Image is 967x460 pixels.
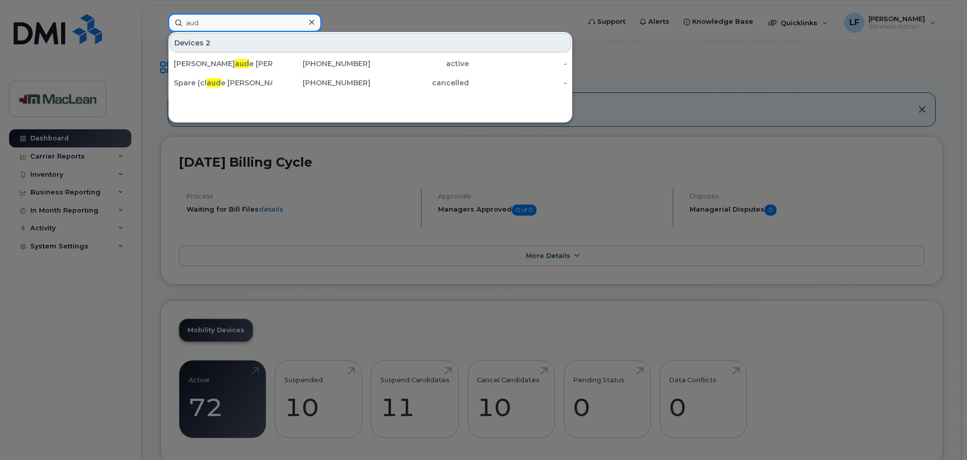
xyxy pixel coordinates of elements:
[170,55,571,73] a: [PERSON_NAME]aude [PERSON_NAME] S14902[PHONE_NUMBER]active-
[174,59,272,69] div: [PERSON_NAME] e [PERSON_NAME] S14902
[272,59,371,69] div: [PHONE_NUMBER]
[170,74,571,92] a: Spare (claude [PERSON_NAME]) T10056[PHONE_NUMBER]cancelled-
[370,59,469,69] div: active
[272,78,371,88] div: [PHONE_NUMBER]
[206,38,211,48] span: 2
[170,33,571,53] div: Devices
[174,78,272,88] div: Spare (cl e [PERSON_NAME]) T10056
[235,59,249,68] span: aud
[469,78,567,88] div: -
[207,78,221,87] span: aud
[370,78,469,88] div: cancelled
[469,59,567,69] div: -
